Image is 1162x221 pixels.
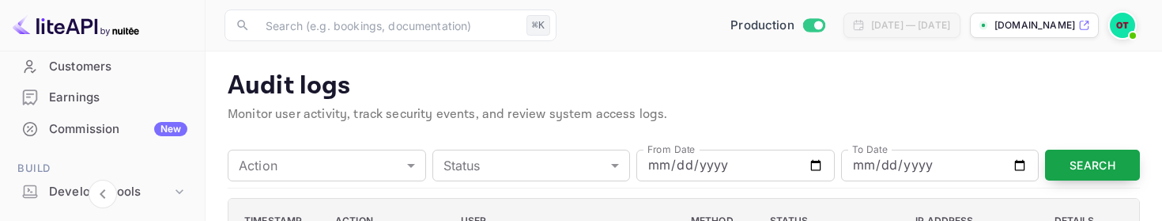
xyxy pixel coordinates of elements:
img: Oussama Tali [1110,13,1135,38]
img: LiteAPI logo [13,13,139,38]
div: CommissionNew [9,114,195,145]
div: New [154,122,187,136]
p: Monitor user activity, track security events, and review system access logs. [228,105,1140,124]
div: ⌘K [526,15,550,36]
div: Customers [9,51,195,82]
p: Audit logs [228,70,1140,102]
p: [DOMAIN_NAME] [994,18,1075,32]
a: Earnings [9,82,195,112]
label: From Date [647,143,695,156]
div: Switch to Sandbox mode [724,17,831,35]
div: Earnings [49,89,187,107]
button: Search [1045,150,1140,181]
div: Customers [49,58,187,76]
label: To Date [852,143,888,156]
button: Collapse navigation [89,180,117,208]
div: Earnings [9,82,195,113]
a: CommissionNew [9,114,195,143]
span: Build [9,160,195,177]
a: Customers [9,51,195,81]
div: Developer tools [9,178,195,206]
div: [DATE] — [DATE] [871,18,950,32]
div: Commission [49,120,187,139]
input: Search (e.g. bookings, documentation) [256,10,520,41]
div: Developer tools [49,183,172,201]
span: Production [730,17,794,35]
